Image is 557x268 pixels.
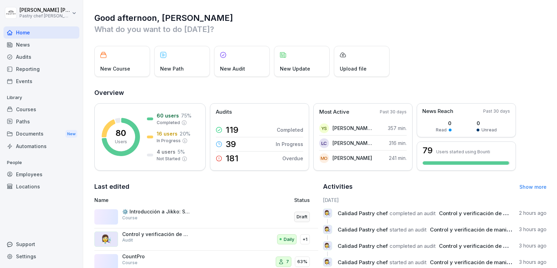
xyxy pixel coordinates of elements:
p: 👩‍🔬 [324,241,331,251]
p: 119 [226,126,238,134]
p: Upload file [340,65,367,72]
p: New Update [280,65,310,72]
h2: Last edited [94,182,318,192]
p: 0 [436,120,452,127]
p: 7 [286,258,289,265]
span: completed an audit [390,210,436,217]
p: ⚙️ Introducción a Jikko: Software MES para Producción [122,209,192,215]
h6: [DATE] [323,196,547,204]
p: +1 [303,236,307,243]
p: Status [294,196,310,204]
span: Calidad Pastry chef [338,259,388,266]
p: Not Started [157,156,180,162]
a: DocumentsNew [3,128,79,140]
a: Reporting [3,63,79,75]
p: 241 min. [389,154,407,162]
p: People [3,157,79,168]
span: Calidad Pastry chef [338,243,388,249]
p: 181 [226,154,238,163]
a: Locations [3,180,79,193]
p: Past 30 days [483,108,510,114]
a: Events [3,75,79,87]
p: New Audit [220,65,245,72]
a: Paths [3,115,79,128]
p: Draft [297,213,307,220]
p: Most Active [319,108,349,116]
span: completed an audit [390,243,436,249]
p: 4 users [157,148,175,155]
p: 60 users [157,112,179,119]
a: 👩‍🔬Control y verificación de manipuladoresAuditDaily+1 [94,228,318,251]
p: Users started using Bounti [436,149,490,154]
p: [PERSON_NAME] Soche [332,124,372,132]
p: News Reach [422,107,453,115]
a: News [3,39,79,51]
div: Employees [3,168,79,180]
span: Control y verificación de manipuladores [439,243,541,249]
p: New Course [100,65,130,72]
h3: 79 [423,146,433,155]
div: Documents [3,128,79,140]
p: 3 hours ago [519,242,547,249]
p: Library [3,92,79,103]
p: 20 % [180,130,190,137]
h2: Overview [94,88,547,98]
h2: Activities [323,182,353,192]
p: Course [122,260,138,266]
p: 👩‍🔬 [324,208,331,218]
p: 75 % [181,112,191,119]
p: 80 [116,129,126,137]
a: Audits [3,51,79,63]
a: Courses [3,103,79,115]
a: Home [3,26,79,39]
p: Users [115,139,127,145]
p: 👩‍🔬 [324,257,331,267]
p: 👩‍🔬 [324,225,331,234]
p: Control y verificación de manipuladores [122,231,192,237]
p: 39 [226,140,236,148]
p: 316 min. [389,139,407,147]
h1: Good afternoon, [PERSON_NAME] [94,13,547,24]
p: Audits [216,108,232,116]
span: Control y verificación de manipuladores [439,210,541,217]
p: [PERSON_NAME] [PERSON_NAME] [332,139,372,147]
p: Completed [277,126,303,133]
p: Pastry chef [PERSON_NAME] y Cocina gourmet [19,14,70,18]
p: 3 hours ago [519,226,547,233]
p: 5 % [178,148,185,155]
p: Past 30 days [380,109,407,115]
p: Overdue [282,155,303,162]
div: YS [319,123,329,133]
p: Audit [122,237,133,243]
a: ⚙️ Introducción a Jikko: Software MES para ProducciónCourseDraft [94,206,318,228]
div: Support [3,238,79,250]
div: LC [319,138,329,148]
p: In Progress [157,138,181,144]
span: Calidad Pastry chef [338,226,388,233]
a: Show more [519,184,547,190]
p: Name [94,196,232,204]
p: 16 users [157,130,178,137]
p: 0 [477,120,497,127]
span: Control y verificación de manipuladores [430,259,532,266]
p: [PERSON_NAME] [332,154,372,162]
p: 👩‍🔬 [101,233,111,245]
p: New Path [160,65,184,72]
a: Automations [3,140,79,152]
p: [PERSON_NAME] [PERSON_NAME] [19,7,70,13]
span: started an audit [390,259,426,266]
span: Control y verificación de manipuladores [430,226,532,233]
p: 357 min. [388,124,407,132]
p: Unread [481,127,497,133]
a: Settings [3,250,79,262]
p: Read [436,127,447,133]
p: Completed [157,120,180,126]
